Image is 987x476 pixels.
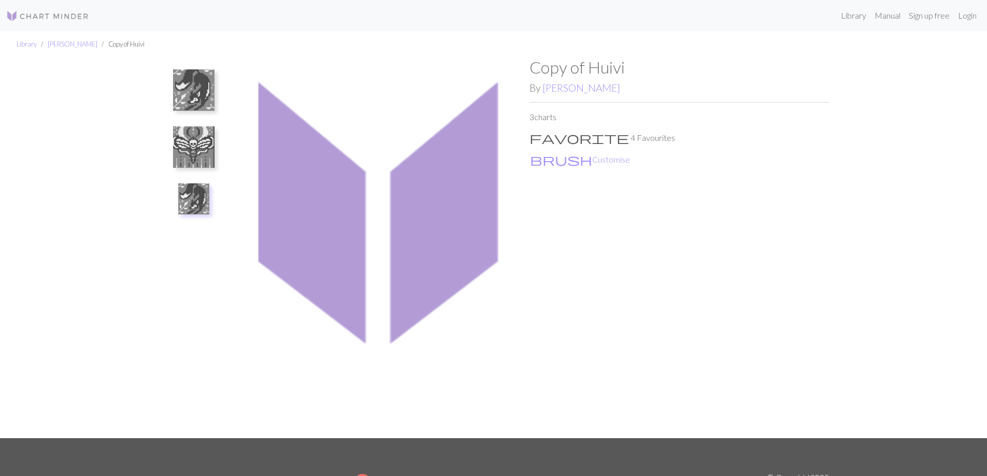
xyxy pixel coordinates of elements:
[542,82,620,94] a: [PERSON_NAME]
[954,5,981,26] a: Login
[17,40,37,48] a: Library
[178,183,209,214] img: Copy of Huivi
[905,5,954,26] a: Sign up free
[6,10,89,22] img: Logo
[837,5,870,26] a: Library
[530,132,829,144] p: 4 Favourites
[173,126,214,168] img: Copy of Huivi
[530,82,829,94] h2: By
[530,153,592,166] i: Customise
[230,57,530,438] img: Copy of Huivi
[530,152,592,167] span: brush
[530,111,829,123] p: 3 charts
[97,39,145,49] li: Copy of Huivi
[173,69,214,111] img: Huivi
[530,131,629,145] span: favorite
[870,5,905,26] a: Manual
[530,153,631,166] button: CustomiseCustomise
[530,132,629,144] i: Favourite
[530,57,829,77] h1: Copy of Huivi
[48,40,97,48] a: [PERSON_NAME]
